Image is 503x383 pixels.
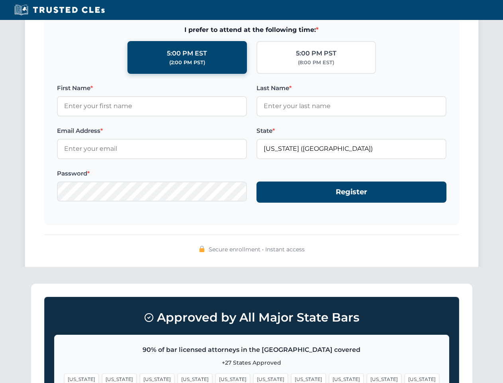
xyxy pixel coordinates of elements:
[256,182,446,203] button: Register
[209,245,305,254] span: Secure enrollment • Instant access
[298,59,334,67] div: (8:00 PM EST)
[54,307,449,328] h3: Approved by All Major State Bars
[57,83,247,93] label: First Name
[256,96,446,116] input: Enter your last name
[167,48,207,59] div: 5:00 PM EST
[169,59,205,67] div: (2:00 PM PST)
[57,169,247,178] label: Password
[256,139,446,159] input: Florida (FL)
[57,139,247,159] input: Enter your email
[64,358,439,367] p: +27 States Approved
[296,48,337,59] div: 5:00 PM PST
[57,126,247,136] label: Email Address
[57,96,247,116] input: Enter your first name
[12,4,107,16] img: Trusted CLEs
[256,83,446,93] label: Last Name
[256,126,446,136] label: State
[64,345,439,355] p: 90% of bar licensed attorneys in the [GEOGRAPHIC_DATA] covered
[57,25,446,35] span: I prefer to attend at the following time:
[199,246,205,252] img: 🔒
